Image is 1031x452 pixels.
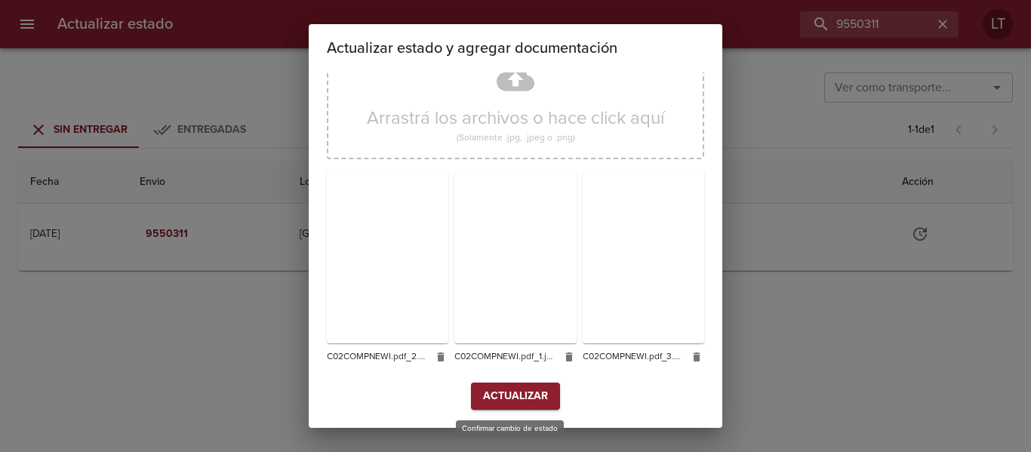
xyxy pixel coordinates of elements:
h2: Actualizar estado y agregar documentación [327,36,704,60]
span: Actualizar [483,387,548,406]
div: Arrastrá los archivos o hace click aquí(Solamente .jpg, .jpeg o .png) [327,40,704,159]
span: C02COMPNEWI.pdf_1.jpg [454,349,553,364]
span: C02COMPNEWI.pdf_2.jpg [327,349,426,364]
button: Actualizar [471,383,560,410]
span: C02COMPNEWI.pdf_3.jpg [583,349,682,364]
